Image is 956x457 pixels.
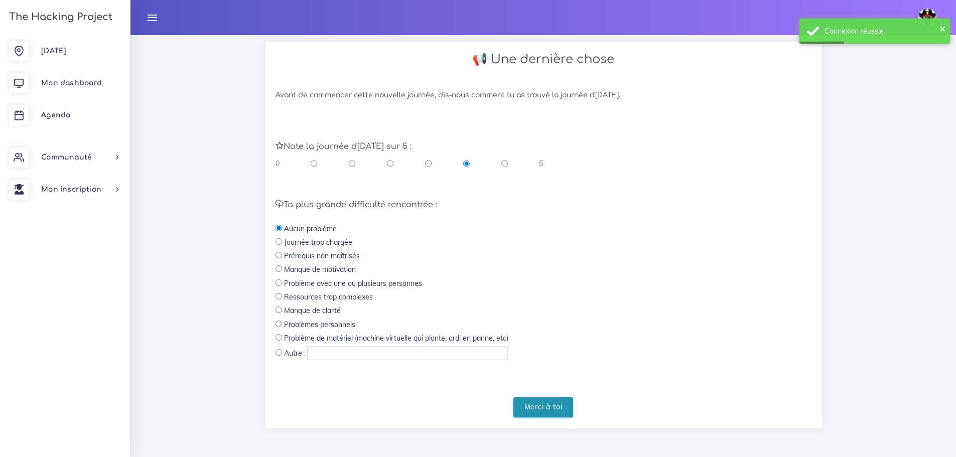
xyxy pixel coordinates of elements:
label: Problème avec une ou plusieurs personnes [284,278,422,288]
h6: Avant de commencer cette nouvelle journée, dis-nous comment tu as trouvé la journée d'[DATE]. [276,91,811,100]
label: Prérequis non maîtrisés [284,251,360,261]
button: × [939,23,945,33]
h2: 📢 Une dernière chose [276,52,811,67]
h5: Note la journée d'[DATE] sur 5 : [276,142,811,151]
label: Ressources trop complexes [284,292,373,302]
span: [DATE] [41,47,66,55]
span: Mon dashboard [41,79,102,87]
h5: Ta plus grande difficulté rencontrée : [276,200,811,210]
h3: The Hacking Project [6,12,112,23]
label: Problèmes personnels [284,320,355,330]
label: Aucun problème [284,224,337,234]
label: Manque de clarté [284,306,341,316]
span: Communauté [41,154,92,161]
input: Merci à toi [513,397,574,418]
img: avatar [918,9,936,27]
span: Agenda [41,111,70,119]
div: 0 5 [276,159,543,169]
label: Autre : [284,348,306,358]
div: Connexion réussie. [825,26,942,36]
label: Problème de matériel (machine virtuelle qui plante, ordi en panne, etc) [284,333,508,343]
span: Mon inscription [41,186,101,193]
label: Manque de motivation [284,264,356,274]
label: Journée trop chargée [284,237,352,247]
